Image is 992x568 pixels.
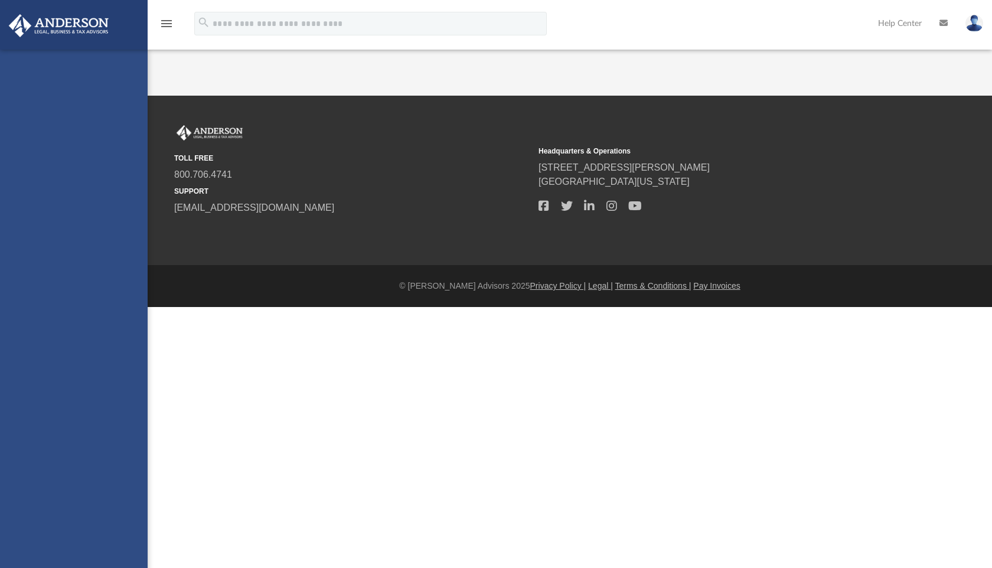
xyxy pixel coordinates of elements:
[174,169,232,179] a: 800.706.4741
[174,186,530,197] small: SUPPORT
[5,14,112,37] img: Anderson Advisors Platinum Portal
[539,146,895,156] small: Headquarters & Operations
[615,281,691,290] a: Terms & Conditions |
[588,281,613,290] a: Legal |
[159,22,174,31] a: menu
[174,203,334,213] a: [EMAIL_ADDRESS][DOMAIN_NAME]
[197,16,210,29] i: search
[530,281,586,290] a: Privacy Policy |
[174,125,245,141] img: Anderson Advisors Platinum Portal
[539,162,710,172] a: [STREET_ADDRESS][PERSON_NAME]
[148,280,992,292] div: © [PERSON_NAME] Advisors 2025
[174,153,530,164] small: TOLL FREE
[693,281,740,290] a: Pay Invoices
[539,177,690,187] a: [GEOGRAPHIC_DATA][US_STATE]
[965,15,983,32] img: User Pic
[159,17,174,31] i: menu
